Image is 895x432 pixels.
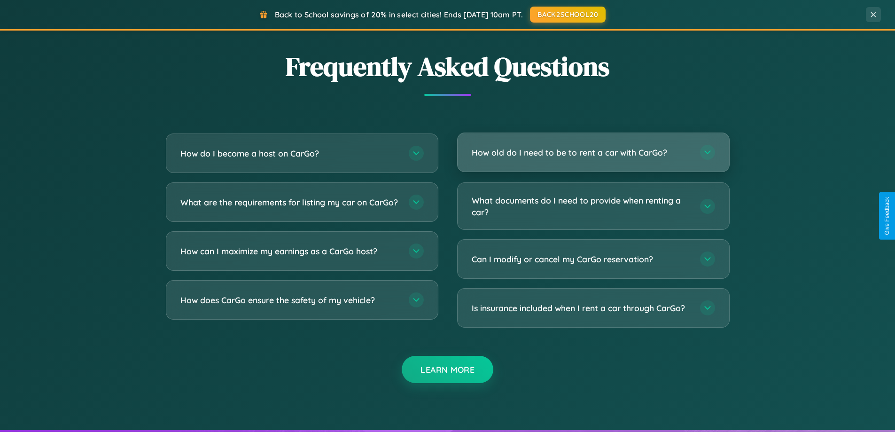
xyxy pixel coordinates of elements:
h3: Can I modify or cancel my CarGo reservation? [472,253,691,265]
span: Back to School savings of 20% in select cities! Ends [DATE] 10am PT. [275,10,523,19]
button: BACK2SCHOOL20 [530,7,606,23]
h3: How does CarGo ensure the safety of my vehicle? [180,294,399,306]
button: Learn More [402,356,493,383]
h2: Frequently Asked Questions [166,48,730,85]
h3: Is insurance included when I rent a car through CarGo? [472,302,691,314]
h3: How old do I need to be to rent a car with CarGo? [472,147,691,158]
h3: What are the requirements for listing my car on CarGo? [180,196,399,208]
div: Give Feedback [884,197,890,235]
h3: What documents do I need to provide when renting a car? [472,195,691,218]
h3: How do I become a host on CarGo? [180,148,399,159]
h3: How can I maximize my earnings as a CarGo host? [180,245,399,257]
